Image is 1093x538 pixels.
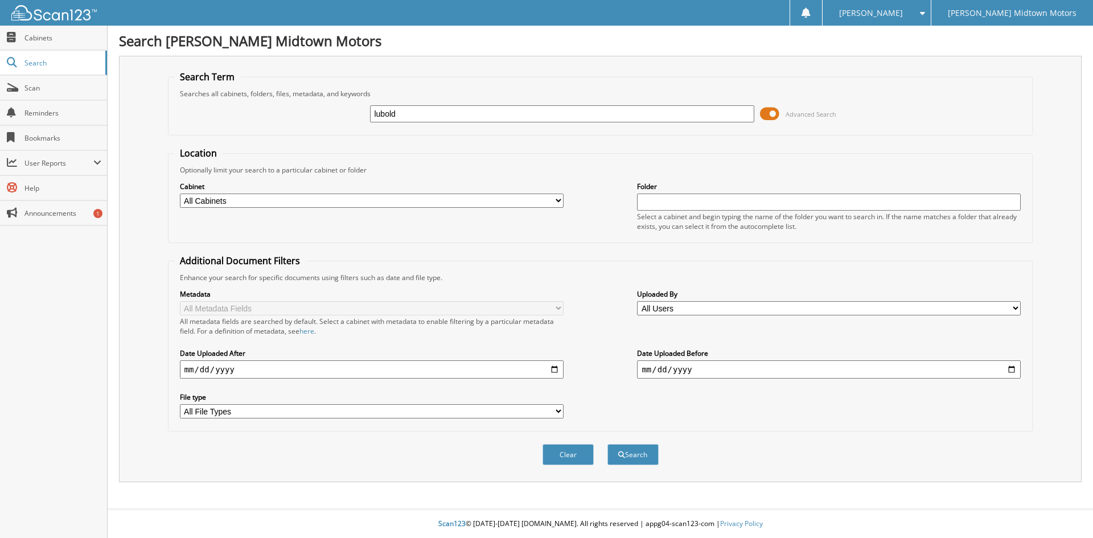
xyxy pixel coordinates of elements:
[24,33,101,43] span: Cabinets
[119,31,1082,50] h1: Search [PERSON_NAME] Midtown Motors
[24,158,93,168] span: User Reports
[174,273,1027,282] div: Enhance your search for specific documents using filters such as date and file type.
[543,444,594,465] button: Clear
[180,317,564,336] div: All metadata fields are searched by default. Select a cabinet with metadata to enable filtering b...
[786,110,836,118] span: Advanced Search
[607,444,659,465] button: Search
[180,348,564,358] label: Date Uploaded After
[24,208,101,218] span: Announcements
[180,360,564,379] input: start
[174,165,1027,175] div: Optionally limit your search to a particular cabinet or folder
[948,10,1076,17] span: [PERSON_NAME] Midtown Motors
[839,10,903,17] span: [PERSON_NAME]
[637,182,1021,191] label: Folder
[637,212,1021,231] div: Select a cabinet and begin typing the name of the folder you want to search in. If the name match...
[180,182,564,191] label: Cabinet
[180,392,564,402] label: File type
[720,519,763,528] a: Privacy Policy
[24,108,101,118] span: Reminders
[24,58,100,68] span: Search
[174,71,240,83] legend: Search Term
[24,133,101,143] span: Bookmarks
[174,89,1027,98] div: Searches all cabinets, folders, files, metadata, and keywords
[24,83,101,93] span: Scan
[180,289,564,299] label: Metadata
[637,360,1021,379] input: end
[108,510,1093,538] div: © [DATE]-[DATE] [DOMAIN_NAME]. All rights reserved | appg04-scan123-com |
[637,289,1021,299] label: Uploaded By
[11,5,97,20] img: scan123-logo-white.svg
[93,209,102,218] div: 1
[1036,483,1093,538] iframe: Chat Widget
[174,147,223,159] legend: Location
[299,326,314,336] a: here
[637,348,1021,358] label: Date Uploaded Before
[438,519,466,528] span: Scan123
[174,254,306,267] legend: Additional Document Filters
[24,183,101,193] span: Help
